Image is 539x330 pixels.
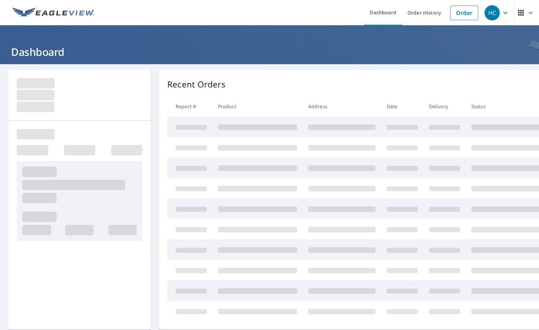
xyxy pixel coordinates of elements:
[8,45,531,59] h1: Dashboard
[485,5,500,20] div: HC
[12,8,94,18] img: EV Logo
[167,78,226,91] p: Recent Orders
[450,6,478,20] a: Order
[423,96,466,117] th: Delivery
[303,96,381,117] th: Address
[167,96,212,117] th: Report #
[212,96,303,117] th: Product
[381,96,423,117] th: Date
